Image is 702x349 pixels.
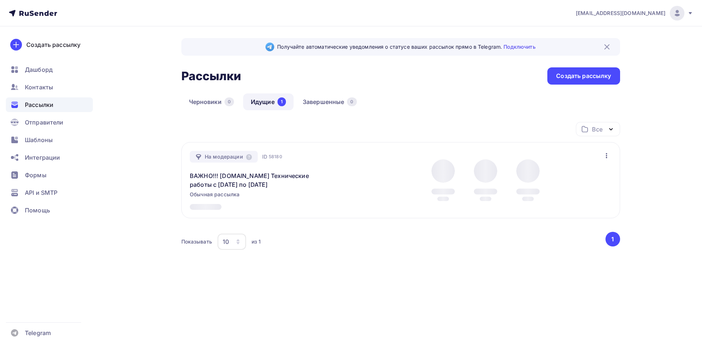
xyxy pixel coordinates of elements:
[576,6,693,21] a: [EMAIL_ADDRESS][DOMAIN_NAME]
[277,43,535,51] span: Получайте автоматические уведомления о статусе ваших рассылок прямо в Telegram.
[181,93,242,110] a: Черновики0
[25,171,46,179] span: Формы
[604,232,620,246] ul: Pagination
[6,97,93,112] a: Рассылки
[295,93,365,110] a: Завершенные0
[190,171,315,189] a: ВАЖНО!!! [DOMAIN_NAME] Технические работы c [DATE] по [DATE]
[503,44,535,50] a: Подключить
[252,238,261,245] div: из 1
[190,191,239,198] span: Обычная рассылка
[6,115,93,130] a: Отправители
[243,93,294,110] a: Идущие1
[25,65,53,74] span: Дашборд
[25,188,57,197] span: API и SMTP
[25,100,53,109] span: Рассылки
[576,122,620,136] button: Все
[605,232,620,246] button: Go to page 1
[262,153,267,160] span: ID
[556,72,611,80] div: Создать рассылку
[26,40,80,49] div: Создать рассылку
[278,97,286,106] div: 1
[25,153,60,162] span: Интеграции
[265,42,274,51] img: Telegram
[25,135,53,144] span: Шаблоны
[592,125,602,134] div: Все
[25,206,50,215] span: Помощь
[224,97,234,106] div: 0
[6,133,93,147] a: Шаблоны
[6,80,93,94] a: Контакты
[347,97,356,106] div: 0
[217,233,246,250] button: 10
[25,83,53,92] span: Контакты
[181,69,241,83] h2: Рассылки
[6,62,93,77] a: Дашборд
[223,237,229,246] div: 10
[181,238,212,245] div: Показывать
[269,153,282,160] span: 58180
[25,118,64,127] span: Отправители
[576,10,665,17] span: [EMAIL_ADDRESS][DOMAIN_NAME]
[6,168,93,182] a: Формы
[190,151,258,163] div: На модерации
[25,328,51,337] span: Telegram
